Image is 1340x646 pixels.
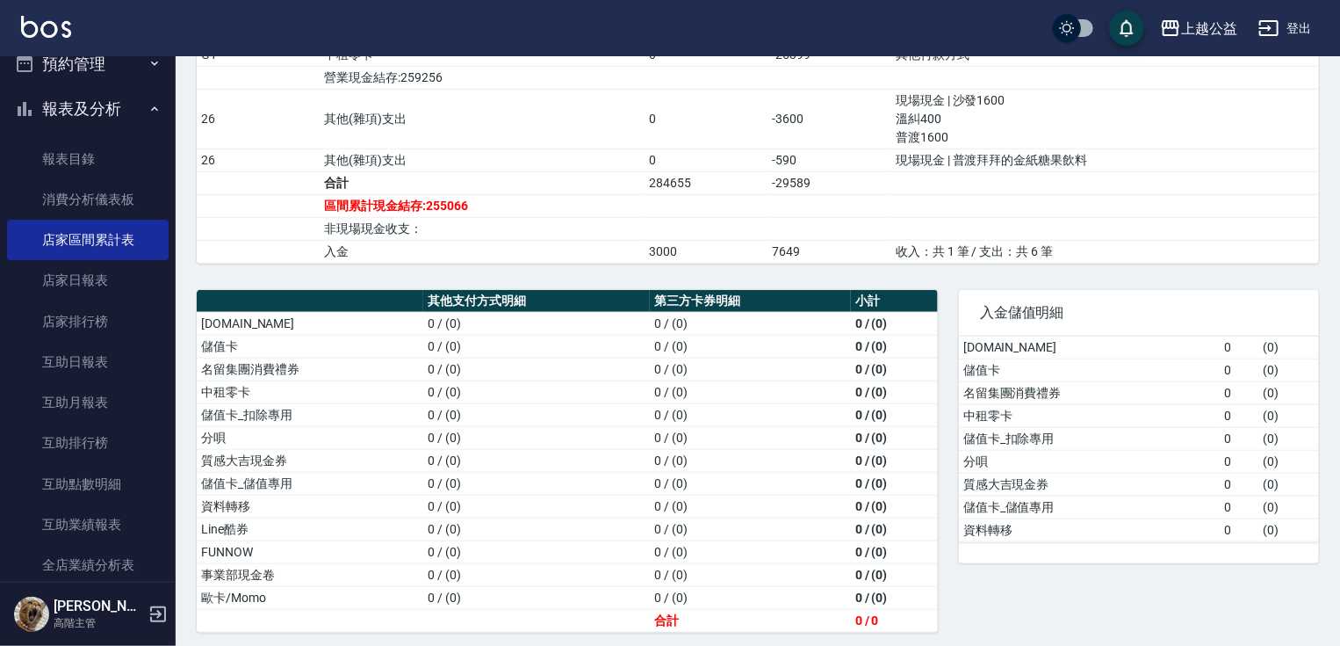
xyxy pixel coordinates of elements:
td: 0 / (0) [423,541,650,563]
td: 0 / (0) [423,335,650,358]
a: 互助月報表 [7,382,169,423]
td: 合計 [650,609,851,632]
td: FUNNOW [197,541,423,563]
td: 分唄 [197,426,423,449]
td: -590 [768,149,891,171]
td: 現場現金 | 沙發1600 溫糾400 普渡1600 [891,89,1319,149]
a: 互助日報表 [7,342,169,382]
button: 預約管理 [7,41,169,87]
td: 0 / (0) [650,335,851,358]
td: 中租零卡 [197,381,423,403]
td: 0 [645,149,767,171]
a: 消費分析儀表板 [7,179,169,220]
a: 店家區間累計表 [7,220,169,260]
div: 上越公益 [1181,18,1237,40]
td: 收入：共 1 筆 / 支出：共 6 筆 [891,240,1319,263]
td: 0 [1221,381,1259,404]
td: 0 / (0) [851,403,938,426]
td: 其他(雜項)支出 [320,149,645,171]
td: 資料轉移 [959,519,1221,541]
td: -29589 [768,171,891,194]
td: 0 / (0) [650,358,851,381]
td: 0 / (0) [423,358,650,381]
a: 全店業績分析表 [7,545,169,585]
td: 0 / (0) [650,403,851,426]
td: 名留集團消費禮券 [197,358,423,381]
td: 0 / (0) [851,541,938,563]
td: 0 [1221,427,1259,450]
td: ( 0 ) [1259,359,1319,381]
td: 0 / (0) [650,449,851,472]
td: 質感大吉現金券 [959,473,1221,496]
td: 事業部現金卷 [197,563,423,586]
td: 0 / (0) [423,449,650,472]
a: 店家日報表 [7,260,169,301]
td: 0 / (0) [851,381,938,403]
td: 0 / (0) [851,358,938,381]
td: 0 / (0) [851,472,938,495]
a: 互助點數明細 [7,464,169,504]
td: 284655 [645,171,767,194]
td: [DOMAIN_NAME] [959,337,1221,359]
td: 0 / 0 [851,609,938,632]
td: 0 / (0) [423,495,650,518]
td: 0 / (0) [423,472,650,495]
td: 0 / (0) [423,312,650,335]
td: 現場現金 | 普渡拜拜的金紙糖果飲料 [891,149,1319,171]
td: 0 [1221,519,1259,541]
td: 營業現金結存:259256 [320,66,645,89]
td: 儲值卡 [959,359,1221,381]
td: 入金 [320,240,645,263]
button: 上越公益 [1153,11,1244,47]
td: 0 / (0) [851,335,938,358]
td: ( 0 ) [1259,404,1319,427]
td: 其他(雜項)支出 [320,89,645,149]
td: 0 / (0) [851,449,938,472]
td: 0 / (0) [423,518,650,541]
td: 非現場現金收支： [320,217,645,240]
td: 0 [1221,404,1259,427]
td: 0 / (0) [650,381,851,403]
td: 儲值卡_扣除專用 [197,403,423,426]
td: ( 0 ) [1259,427,1319,450]
td: 0 / (0) [650,563,851,586]
td: ( 0 ) [1259,473,1319,496]
td: 0 [1221,496,1259,519]
td: 0 / (0) [650,495,851,518]
td: 3000 [645,240,767,263]
th: 其他支付方式明細 [423,290,650,313]
td: 0 / (0) [650,312,851,335]
td: 0 / (0) [650,426,851,449]
th: 第三方卡券明細 [650,290,851,313]
td: 0 / (0) [423,586,650,609]
td: 質感大吉現金券 [197,449,423,472]
td: ( 0 ) [1259,381,1319,404]
td: 名留集團消費禮券 [959,381,1221,404]
a: 互助排行榜 [7,423,169,463]
td: 儲值卡_儲值專用 [197,472,423,495]
span: 入金儲值明細 [980,304,1298,322]
a: 互助業績報表 [7,504,169,545]
td: 合計 [320,171,645,194]
td: 0 [1221,359,1259,381]
img: Logo [21,16,71,38]
th: 小計 [851,290,938,313]
td: 0 / (0) [423,381,650,403]
td: 儲值卡 [197,335,423,358]
td: 0 / (0) [650,518,851,541]
td: 0 [1221,337,1259,359]
img: Person [14,597,49,632]
a: 報表目錄 [7,139,169,179]
button: save [1109,11,1144,46]
td: 0 [1221,473,1259,496]
td: 7649 [768,240,891,263]
td: 26 [197,149,320,171]
td: 中租零卡 [959,404,1221,427]
td: 資料轉移 [197,495,423,518]
td: 0 / (0) [851,518,938,541]
td: 0 / (0) [650,586,851,609]
td: 0 [645,89,767,149]
td: Line酷券 [197,518,423,541]
table: a dense table [197,290,938,633]
td: 0 / (0) [423,403,650,426]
